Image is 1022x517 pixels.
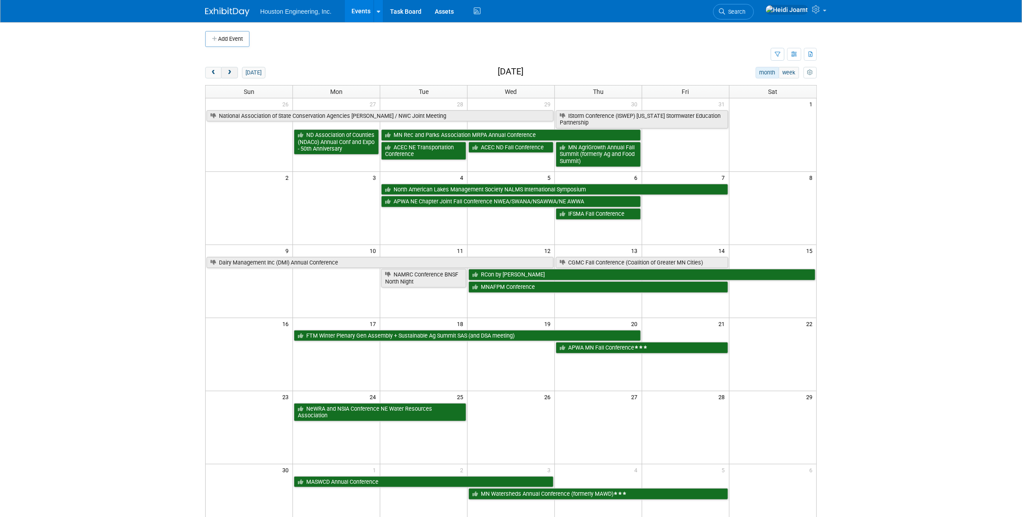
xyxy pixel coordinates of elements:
button: week [779,67,799,78]
a: ACEC NE Transportation Conference [381,142,466,160]
a: North American Lakes Management Society NALMS International Symposium [381,184,728,195]
span: Mon [330,88,343,95]
span: 10 [369,245,380,256]
a: MNAFPM Conference [468,281,728,293]
a: Dairy Management Inc (DMI) Annual Conference [207,257,554,268]
span: 29 [805,391,816,402]
span: 19 [543,318,554,329]
span: 3 [372,172,380,183]
span: 7 [721,172,729,183]
span: 21 [718,318,729,329]
span: 4 [634,464,642,475]
a: NAMRC Conference BNSF North Night [381,269,466,287]
span: 13 [631,245,642,256]
span: 9 [285,245,293,256]
a: National Association of State Conservation Agencies [PERSON_NAME] / NWC Joint Meeting [207,110,554,122]
span: 5 [721,464,729,475]
span: Wed [505,88,517,95]
a: IStorm Conference (ISWEP) [US_STATE] Stormwater Education Partnership [556,110,728,128]
span: 6 [808,464,816,475]
span: 25 [456,391,467,402]
button: [DATE] [242,67,265,78]
button: next [221,67,238,78]
a: MN Rec and Parks Association MRPA Annual Conference [381,129,641,141]
a: MASWCD Annual Conference [294,476,554,488]
button: prev [205,67,222,78]
span: 20 [631,318,642,329]
img: ExhibitDay [205,8,250,16]
img: Heidi Joarnt [765,5,808,15]
button: Add Event [205,31,250,47]
span: 1 [808,98,816,109]
span: 30 [631,98,642,109]
a: APWA NE Chapter Joint Fall Conference NWEA/SWANA/NSAWWA/NE AWWA [381,196,641,207]
button: myCustomButton [804,67,817,78]
a: RCon by [PERSON_NAME] [468,269,815,280]
span: 22 [805,318,816,329]
span: Tue [419,88,429,95]
span: 31 [718,98,729,109]
span: 26 [543,391,554,402]
span: 18 [456,318,467,329]
span: Sun [244,88,254,95]
a: NeWRA and NSIA Conference NE Water Resources Association [294,403,466,421]
span: 17 [369,318,380,329]
span: 8 [808,172,816,183]
span: Fri [682,88,689,95]
span: 30 [281,464,293,475]
span: 2 [285,172,293,183]
span: 12 [543,245,554,256]
a: IFSMA Fall Conference [556,208,641,220]
a: FTM Winter Plenary Gen Assembly + Sustainable Ag Summit SAS (and DSA meeting) [294,330,640,342]
span: 2 [459,464,467,475]
span: Sat [768,88,777,95]
span: 28 [456,98,467,109]
span: 26 [281,98,293,109]
span: 14 [718,245,729,256]
span: 27 [369,98,380,109]
span: 11 [456,245,467,256]
span: 24 [369,391,380,402]
span: Houston Engineering, Inc. [260,8,332,15]
span: 1 [372,464,380,475]
span: 16 [281,318,293,329]
a: ND Association of Counties (NDACo) Annual Conf and Expo - 50th Anniversary [294,129,379,155]
a: APWA MN Fall Conference [556,342,728,354]
span: Thu [593,88,604,95]
a: ACEC ND Fall Conference [468,142,554,153]
a: MN AgriGrowth Annual Fall Summit (formerly Ag and Food Summit) [556,142,641,167]
span: 6 [634,172,642,183]
span: 3 [546,464,554,475]
button: month [756,67,779,78]
span: 15 [805,245,816,256]
span: 28 [718,391,729,402]
a: Search [713,4,754,19]
span: 27 [631,391,642,402]
span: 23 [281,391,293,402]
span: Search [725,8,745,15]
a: MN Watersheds Annual Conference (formerly MAWD) [468,488,728,500]
i: Personalize Calendar [807,70,813,76]
span: 5 [546,172,554,183]
span: 4 [459,172,467,183]
h2: [DATE] [498,67,523,77]
span: 29 [543,98,554,109]
a: CGMC Fall Conference (Coalition of Greater MN Cities) [556,257,728,268]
